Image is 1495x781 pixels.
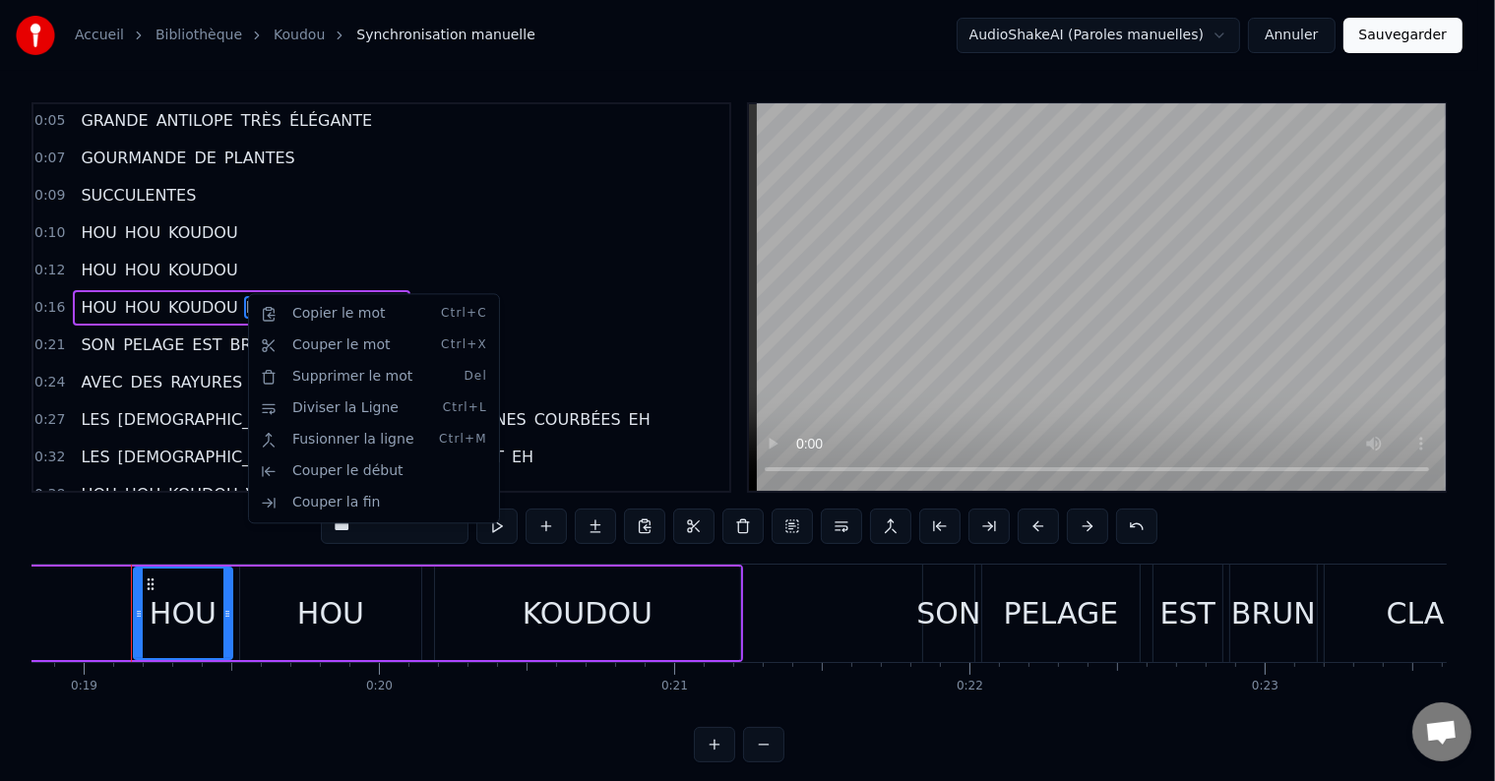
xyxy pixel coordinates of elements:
[443,400,487,416] span: Ctrl+L
[253,424,495,455] div: Fusionner la ligne
[441,306,487,322] span: Ctrl+C
[441,337,487,353] span: Ctrl+X
[464,369,487,385] span: Del
[253,487,495,518] div: Couper la fin
[253,361,495,392] div: Supprimer le mot
[253,392,495,424] div: Diviser la Ligne
[439,432,487,448] span: Ctrl+M
[253,455,495,487] div: Couper le début
[253,330,495,361] div: Couper le mot
[253,298,495,330] div: Copier le mot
